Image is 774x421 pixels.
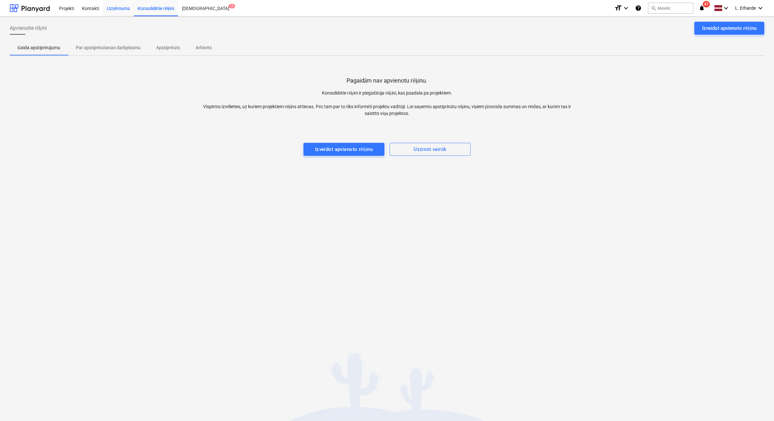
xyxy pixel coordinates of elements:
div: Izveidot apvienoto rēķinu [315,145,373,154]
p: Gaida apstiprinājumu [17,44,60,51]
span: 2 [229,4,235,8]
span: search [651,6,656,11]
button: Meklēt [648,3,693,14]
p: Konsolidētie rēķini ir piegādātāja rēķini, kas jāsadala pa projektiem. Vispirms izvēlieties, uz k... [199,90,576,117]
div: Izveidot apvienoto rēķinu [702,24,757,32]
span: 47 [703,1,710,7]
button: Izveidot apvienoto rēķinu [303,143,384,156]
iframe: Chat Widget [742,390,774,421]
i: format_size [614,4,622,12]
span: L. Erharde [735,6,756,11]
button: Uzzināt vairāk [390,143,471,156]
div: Uzzināt vairāk [414,145,447,154]
p: Pagaidām nav apvienotu rēķinu. [347,77,428,85]
i: Zināšanu pamats [635,4,642,12]
i: notifications [699,4,705,12]
button: Izveidot apvienoto rēķinu [694,22,764,35]
p: Apstiprināts [156,44,180,51]
i: keyboard_arrow_down [757,4,764,12]
p: Arhivēts [196,44,212,51]
i: keyboard_arrow_down [722,4,730,12]
span: Apvienotie rēķini [10,24,47,32]
i: keyboard_arrow_down [622,4,630,12]
p: Par apstiprināšanas darbplūsmu [76,44,141,51]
